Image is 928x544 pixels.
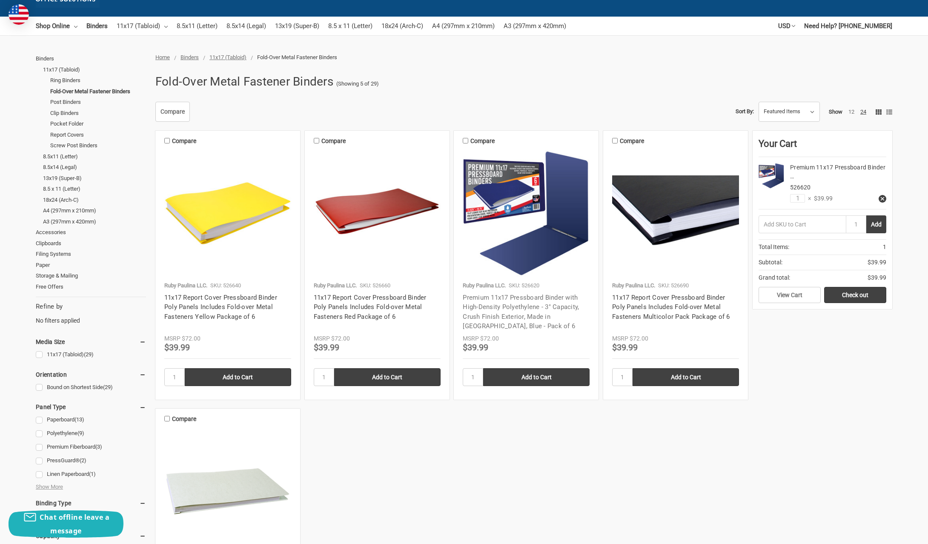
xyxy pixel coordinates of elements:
input: Compare [164,416,170,421]
a: 11x17 Report Cover Pressboard Binder Poly Panels Includes Fold-over Metal Fasteners Red Package of 6 [314,294,427,321]
a: Ring Binders [50,75,146,86]
span: $39.99 [314,342,339,352]
div: No filters applied [36,302,146,325]
a: Home [155,54,170,60]
span: Fold-Over Metal Fastener Binders [257,54,337,60]
img: 11x17 Report Cover Pressboard Binder Poly Panels Includes Fold-over Metal Fasteners Yellow Packag... [164,150,291,277]
label: Compare [308,134,352,148]
span: Subtotal: [759,258,782,267]
span: Show [829,109,842,115]
a: Binders [180,54,199,60]
h5: Binding Type [36,498,146,508]
label: Compare [457,134,501,148]
a: 8.5x14 (Legal) [226,17,266,35]
a: Clip Binders [50,108,146,119]
a: 13x19 (Super-B) [43,173,146,184]
a: Paperboard [36,414,146,426]
input: Add to Cart [483,368,590,386]
a: Linen Paperboard [36,469,146,480]
p: SKU: 526640 [210,281,241,290]
h5: Media Size [36,337,146,347]
span: $39.99 [463,342,488,352]
a: Premium 11x17 Pressboard Binder … [790,164,885,180]
p: SKU: 526620 [509,281,539,290]
h5: Orientation [36,369,146,380]
a: 18x24 (Arch-C) [43,195,146,206]
img: 11x17 Report Cover Pressboard Binder Poly Panels Includes Fold-over Metal Fasteners Blue Package ... [759,163,784,189]
a: PressGuard® [36,455,146,467]
span: 1 [883,243,886,252]
a: Bound on Shortest Side [36,382,146,393]
a: A3 (297mm x 420mm) [504,17,566,35]
input: Compare [463,138,468,143]
a: Compare [155,102,190,122]
span: $72.00 [182,335,200,342]
a: 13x19 (Super-B) [275,17,319,35]
button: Chat offline leave a message [9,510,123,538]
div: MSRP [314,334,330,343]
a: Post Binders [50,97,146,108]
a: 8.5x11 (Letter) [43,151,146,162]
a: View Cart [759,287,821,303]
input: Compare [164,138,170,143]
a: Shop Online [36,17,77,35]
p: Ruby Paulina LLC. [612,281,655,290]
a: 11x17 (Tabloid) [117,17,168,35]
span: $72.00 [331,335,350,342]
div: MSRP [463,334,479,343]
span: Chat offline leave a message [40,513,109,535]
input: Add to Cart [633,368,739,386]
span: Show More [36,483,63,491]
span: 526620 [790,184,811,191]
label: Compare [158,412,202,426]
label: Compare [606,134,650,148]
a: Free Offers [36,281,146,292]
a: Paper [36,260,146,271]
div: MSRP [164,334,180,343]
input: Compare [314,138,319,143]
span: $72.00 [480,335,499,342]
a: Filing Systems [36,249,146,260]
a: Pocket Folder [50,118,146,129]
a: 24 [860,109,866,115]
a: A4 (297mm x 210mm) [43,205,146,216]
label: Compare [158,134,202,148]
a: Screw Post Binders [50,140,146,151]
span: (9) [77,430,84,436]
img: 11x17 Report Cover Pressboard Binder Poly Panels Includes Fold-over Metal Fasteners Blue Package ... [463,150,590,277]
label: Sort By: [736,105,754,118]
a: Report Covers [50,129,146,140]
img: duty and tax information for United States [9,4,29,25]
div: MSRP [612,334,628,343]
span: $39.99 [811,194,833,203]
span: $39.99 [612,342,638,352]
span: (Showing 5 of 29) [336,80,379,88]
p: Ruby Paulina LLC. [314,281,357,290]
span: $72.00 [630,335,648,342]
a: 11x17 (Tabloid) [36,349,146,361]
span: (13) [74,416,84,423]
input: Add to Cart [334,368,441,386]
span: (3) [95,444,102,450]
img: 11x17 Report Cover Pressboard Binder Poly Panels Includes Fold-over Metal Fasteners Red Package of 6 [314,150,441,277]
a: Premium 11x17 Pressboard Binder with High-Density Polyethylene - 3" Capacity, Crush Finish Exteri... [463,294,579,330]
span: × [805,194,811,203]
a: 11x17 (Tabloid) [43,64,146,75]
a: 11x17 (Tabloid) [209,54,246,60]
a: Binders [86,17,108,35]
a: Binders [36,53,146,64]
a: Premium Fiberboard [36,441,146,453]
span: Grand total: [759,273,790,282]
a: Need Help? [PHONE_NUMBER] [804,17,892,35]
a: 11x17 Report Cover Pressboard Binder Poly Panels Includes Fold-over Metal Fasteners Yellow Packag... [164,294,277,321]
span: (29) [103,384,113,390]
p: SKU: 526660 [360,281,390,290]
input: Compare [612,138,618,143]
a: 8.5 x 11 (Letter) [328,17,372,35]
a: 12 [848,109,854,115]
